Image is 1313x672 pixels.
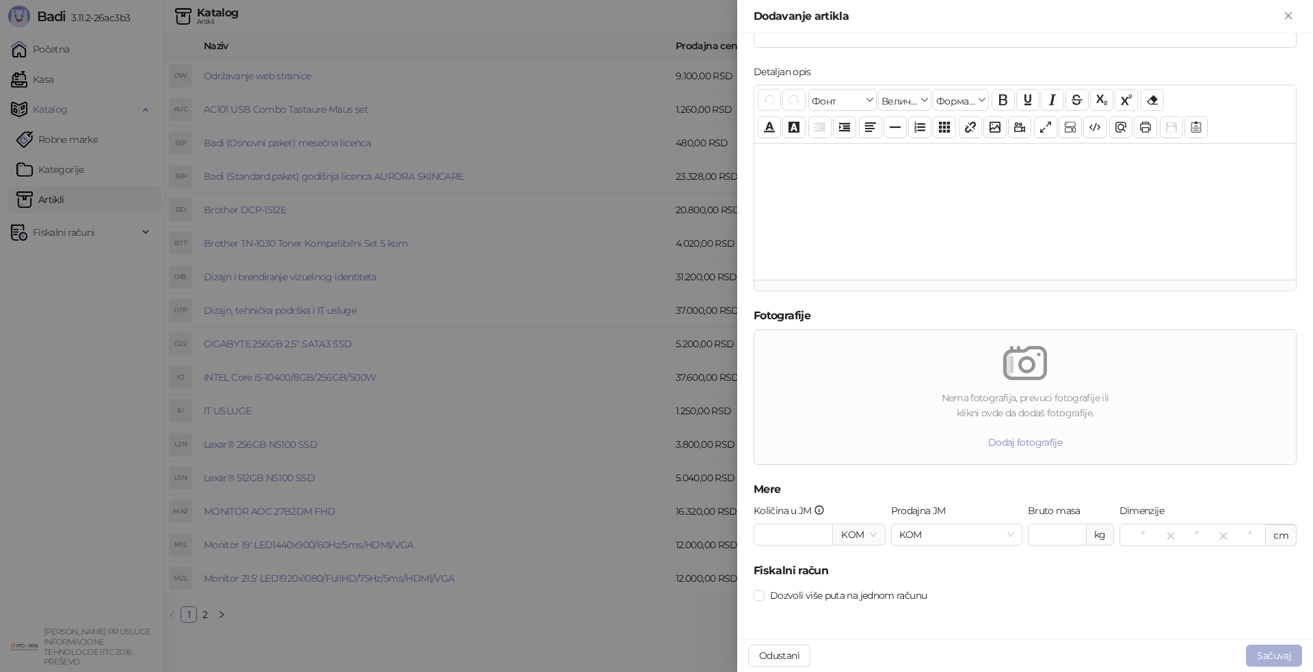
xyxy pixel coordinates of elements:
[899,524,1015,545] span: KOM
[1265,524,1297,546] span: cm
[754,26,1297,48] input: Kratak opis
[754,64,819,79] label: Detaljan opis
[1028,503,1089,518] label: Bruto masa
[942,390,1109,420] div: Nema fotografija, prevuci fotografije ili klikni ovde da dodaš fotografije.
[1003,341,1047,385] img: empty
[782,116,806,138] button: Боја позадине
[1059,116,1082,138] button: Прикажи блокове
[754,563,1297,579] h5: Fiskalni račun
[754,503,833,518] label: Količina u JM
[765,588,932,603] span: Dozvoli više puta na jednom računu
[1134,116,1157,138] button: Штампај
[1160,116,1183,138] button: Сачувај
[983,116,1007,138] button: Слика
[884,116,907,138] button: Хоризонтална линија
[754,8,1280,25] div: Dodavanje artikla
[859,116,882,138] button: Поравнање
[758,89,781,111] button: Поврати
[908,116,931,138] button: Листа
[1280,8,1297,25] button: Zatvori
[933,89,989,111] button: Формати
[782,89,806,111] button: Понови
[1029,524,1086,545] input: Bruto masa
[878,89,931,111] button: Величина
[1115,89,1138,111] button: Експонент
[833,116,856,138] button: Увлачење
[1034,116,1057,138] button: Приказ преко целог екрана
[931,330,1120,464] span: emptyNema fotografija, prevuci fotografije iliklikni ovde da dodaš fotografije.Dodaj fotografije
[1087,524,1114,546] div: kg
[841,524,876,545] span: KOM
[1119,503,1173,518] label: Dimenzije
[891,503,954,518] label: Prodajna JM
[1016,89,1039,111] button: Подвучено
[1090,89,1113,111] button: Индексирано
[1217,530,1228,541] span: to
[808,89,877,111] button: Фонт
[1041,89,1064,111] button: Искошено
[754,481,1297,498] h5: Mere
[758,116,781,138] button: Боја текста
[1184,116,1208,138] button: Шаблон
[992,89,1015,111] button: Подебљано
[977,431,1073,453] button: Dodaj fotografije
[1165,530,1176,541] span: to
[1141,89,1164,111] button: Уклони формат
[1109,116,1132,138] button: Преглед
[933,116,956,138] button: Табела
[959,116,982,138] button: Веза
[1065,89,1089,111] button: Прецртано
[748,645,810,667] button: Odustani
[1008,116,1031,138] button: Видео
[808,116,832,138] button: Извлачење
[1083,116,1106,138] button: Приказ кода
[754,308,1297,324] h5: Fotografije
[1246,645,1302,667] button: Sačuvaj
